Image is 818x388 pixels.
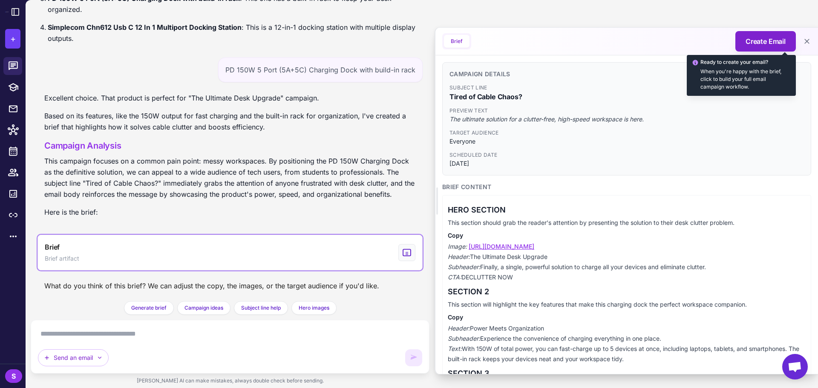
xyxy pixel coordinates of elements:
[44,139,416,152] h3: Campaign Analysis
[448,313,806,322] h4: Copy
[448,299,806,310] p: This section will highlight the key features that make this charging dock the perfect workspace c...
[124,301,174,315] button: Generate brief
[5,29,20,49] button: +
[44,155,416,200] p: This campaign focuses on a common pain point: messy workspaces. By positioning the PD 150W Chargi...
[782,354,808,379] div: Open chat
[448,218,806,228] p: This section should grab the reader's attention by presenting the solution to their desk clutter ...
[449,107,804,115] span: Preview Text
[177,301,230,315] button: Campaign ideas
[448,263,480,270] em: Subheader:
[448,204,806,216] h3: HERO SECTION
[442,182,811,192] h3: Brief Content
[184,304,223,312] span: Campaign ideas
[44,92,416,103] p: Excellent choice. That product is perfect for "The Ultimate Desk Upgrade" campaign.
[48,23,242,32] strong: Simplecom Chn612 Usb C 12 In 1 Multiport Docking Station
[449,159,804,168] span: [DATE]
[37,235,423,270] button: View generated Brief
[449,69,804,79] h3: Campaign Details
[45,254,79,263] span: Brief artifact
[131,304,167,312] span: Generate brief
[31,374,429,388] div: [PERSON_NAME] AI can make mistakes, always double check before sending.
[291,301,337,315] button: Hero images
[469,243,534,250] a: [URL][DOMAIN_NAME]
[5,11,9,12] img: Raleon Logo
[448,243,467,250] em: Image:
[299,304,329,312] span: Hero images
[448,368,806,379] h3: SECTION 3
[449,92,804,102] span: Tired of Cable Chaos?
[218,57,423,82] div: PD 150W 5 Port (5A+5C) Charging Dock with build-in rack
[449,129,804,137] span: Target Audience
[444,35,469,48] button: Brief
[449,115,804,124] span: The ultimate solution for a clutter-free, high-speed workspace is here.
[234,301,288,315] button: Subject line help
[448,241,806,282] p: The Ultimate Desk Upgrade Finally, a single, powerful solution to charge all your devices and eli...
[735,31,796,52] button: Create Email
[448,273,461,281] em: CTA:
[448,325,470,332] em: Header:
[449,137,804,146] span: Everyone
[5,369,22,383] div: S
[37,277,386,294] div: What do you think of this brief? We can adjust the copy, the images, or the target audience if yo...
[448,231,806,240] h4: Copy
[449,84,804,92] span: Subject Line
[44,207,416,218] p: Here is the brief:
[448,253,470,260] em: Header:
[241,304,281,312] span: Subject line help
[44,110,416,132] p: Based on its features, like the 150W output for fast charging and the built-in rack for organizat...
[746,36,786,46] span: Create Email
[449,151,804,159] span: Scheduled Date
[38,349,109,366] button: Send an email
[10,32,16,45] span: +
[48,22,423,44] p: : This is a 12-in-1 docking station with multiple display outputs.
[45,242,60,252] span: Brief
[448,323,806,364] p: Power Meets Organization Experience the convenience of charging everything in one place. With 150...
[448,286,806,298] h3: SECTION 2
[448,335,480,342] em: Subheader:
[448,345,462,352] em: Text:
